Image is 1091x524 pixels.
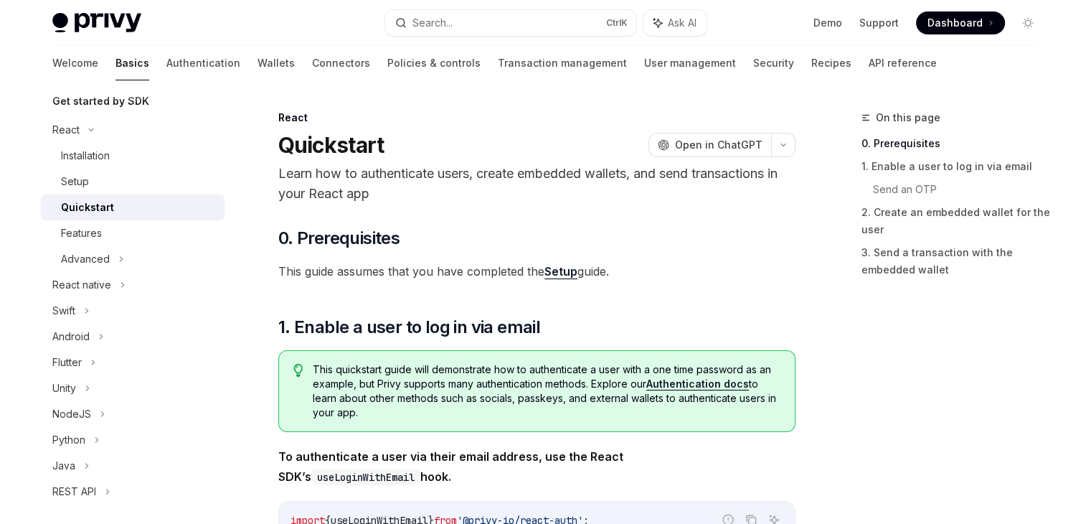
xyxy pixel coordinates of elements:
[278,261,795,281] span: This guide assumes that you have completed the guide.
[1016,11,1039,34] button: Toggle dark mode
[52,431,85,449] div: Python
[61,251,110,268] div: Advanced
[41,143,225,169] a: Installation
[387,46,481,80] a: Policies & controls
[52,406,91,423] div: NodeJS
[313,362,780,420] span: This quickstart guide will demonstrate how to authenticate a user with a one time password as an ...
[675,138,762,152] span: Open in ChatGPT
[668,16,696,30] span: Ask AI
[293,364,303,377] svg: Tip
[278,449,623,484] strong: To authenticate a user via their email address, use the React SDK’s hook.
[61,173,89,190] div: Setup
[859,16,899,30] a: Support
[385,10,636,36] button: Search...CtrlK
[646,378,749,390] a: Authentication docs
[861,241,1051,281] a: 3. Send a transaction with the embedded wallet
[312,46,370,80] a: Connectors
[52,302,75,319] div: Swift
[258,46,295,80] a: Wallets
[52,121,80,139] div: React
[876,109,940,126] span: On this page
[544,264,577,279] a: Setup
[648,133,771,157] button: Open in ChatGPT
[498,46,627,80] a: Transaction management
[916,11,1005,34] a: Dashboard
[278,316,540,339] span: 1. Enable a user to log in via email
[811,46,851,80] a: Recipes
[927,16,983,30] span: Dashboard
[412,14,453,32] div: Search...
[606,17,628,29] span: Ctrl K
[644,46,736,80] a: User management
[861,201,1051,241] a: 2. Create an embedded wallet for the user
[861,155,1051,178] a: 1. Enable a user to log in via email
[52,13,141,33] img: light logo
[861,132,1051,155] a: 0. Prerequisites
[278,111,795,125] div: React
[813,16,842,30] a: Demo
[115,46,149,80] a: Basics
[311,469,420,485] code: useLoginWithEmail
[52,457,75,474] div: Java
[61,147,110,164] div: Installation
[52,483,96,500] div: REST API
[643,10,707,36] button: Ask AI
[41,195,225,220] a: Quickstart
[278,227,400,250] span: 0. Prerequisites
[52,380,76,397] div: Unity
[61,225,102,242] div: Features
[753,46,794,80] a: Security
[61,199,114,216] div: Quickstart
[52,354,82,371] div: Flutter
[41,169,225,195] a: Setup
[52,46,98,80] a: Welcome
[52,276,111,294] div: React native
[166,46,240,80] a: Authentication
[41,220,225,246] a: Features
[52,328,90,345] div: Android
[869,46,937,80] a: API reference
[278,164,795,204] p: Learn how to authenticate users, create embedded wallets, and send transactions in your React app
[873,178,1051,201] a: Send an OTP
[278,132,384,158] h1: Quickstart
